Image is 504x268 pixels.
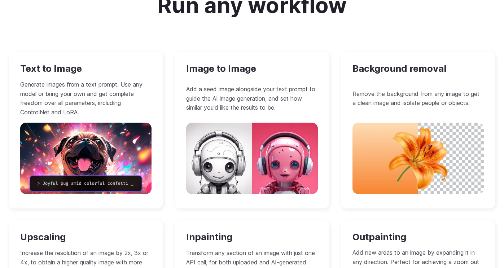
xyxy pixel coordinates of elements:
p: Generate images from a text prompt. Use any model or bring your own and get complete freedom over... [20,80,152,117]
p: Add a seed image alongside your text prompt to guide the AI image generation, and set how similar... [186,85,317,113]
h3: Upscaling [20,232,152,243]
img: A single orange flower on an orange and white background [352,123,484,194]
h3: Text to Image [20,63,152,74]
h3: Image to Image [186,63,317,74]
h3: Background removal [352,63,484,74]
img: A pink and white robot with headphones on [186,123,317,194]
p: Remove the background from any image to get a clean image and isolate people or objects. [352,89,484,108]
img: A pug dog with its tongue out in front of fireworks [20,123,152,194]
h3: Inpainting [186,232,317,243]
h3: Outpainting [352,232,484,243]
